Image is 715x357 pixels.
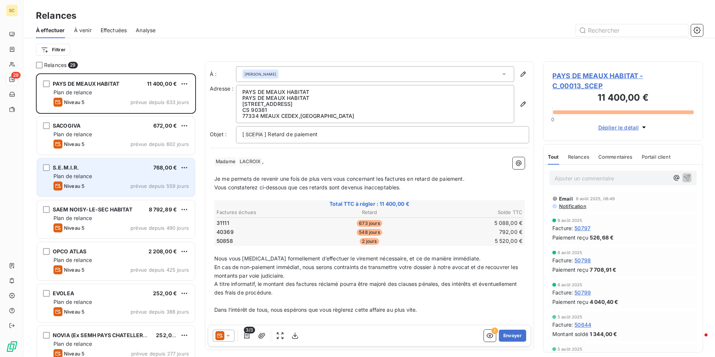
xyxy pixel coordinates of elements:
h3: 11 400,00 € [552,91,694,106]
span: OPCO ATLAS [53,248,87,254]
p: CS 90381 [242,107,508,113]
span: 526,68 € [590,234,614,241]
button: Filtrer [36,44,70,56]
span: 50797 [574,224,590,232]
button: Envoyer [499,330,526,342]
span: 11 400,00 € [147,80,177,87]
span: Email [559,196,573,202]
span: 29 [68,62,77,68]
span: 2 jours [360,238,379,245]
span: Montant soldé [552,330,588,338]
h3: Relances [36,9,76,22]
span: 8 792,89 € [149,206,177,213]
span: Facture : [552,256,573,264]
span: Facture : [552,321,573,329]
span: 5 août 2025 [558,315,583,319]
span: À venir [74,27,92,34]
span: Total TTC à régler : 11 400,00 € [215,200,524,208]
a: 29 [6,73,18,85]
span: 8 août 2025, 08:49 [576,196,615,201]
span: Niveau 5 [64,99,85,105]
span: NOVIA (Ex SEMH PAYS CHATELLERAUDAIS) [53,332,165,338]
span: Cordialement, [214,324,249,330]
span: Plan de relance [53,173,92,179]
span: 40369 [217,228,234,236]
td: 792,00 € [421,228,523,236]
span: Plan de relance [53,89,92,95]
td: 5 088,00 € [421,219,523,227]
th: Factures échues [216,208,318,216]
span: 548 jours [357,229,382,236]
span: 252,00 € [153,290,177,296]
span: prévue depuis 277 jours [131,351,189,357]
span: SAEM NOISY-LE-SEC HABITAT [53,206,132,213]
span: Plan de relance [53,257,92,263]
label: À : [210,70,236,78]
span: Analyse [136,27,156,34]
img: Logo LeanPay [6,341,18,353]
span: Relances [568,154,589,160]
span: 31111 [217,219,229,227]
span: EVOLEA [53,290,74,296]
th: Retard [319,208,420,216]
span: 8 août 2025 [558,218,583,223]
span: Objet : [210,131,227,137]
span: Dans l’intérêt de tous, nous espérons que vous règlerez cette affaire au plus vite. [214,306,417,313]
span: prévue depuis 633 jours [131,99,189,105]
span: 5 août 2025 [558,347,583,351]
span: prévue depuis 490 jours [131,225,189,231]
span: LACROIX [239,158,262,166]
span: prévue depuis 388 jours [131,309,189,315]
span: prévue depuis 559 jours [131,183,189,189]
iframe: Intercom live chat [690,332,708,350]
span: Plan de relance [53,341,92,347]
span: [ [242,131,244,137]
span: S.E.M.I.R. [53,164,79,171]
span: PAYS DE MEAUX HABITAT - C_00013_SCEP [552,71,694,91]
span: Portail client [642,154,670,160]
span: Paiement reçu [552,298,588,306]
span: Plan de relance [53,215,92,221]
span: Vous constaterez ci-dessous que ces retards sont devenus inacceptables. [214,184,401,190]
p: 77334 MEAUX CEDEX , [GEOGRAPHIC_DATA] [242,113,508,119]
span: Nous vous [MEDICAL_DATA] formellement d’effectuer le virement nécessaire, et ce de manière immédi... [214,255,481,262]
p: PAYS DE MEAUX HABITAT [242,95,508,101]
span: Facture : [552,224,573,232]
span: Commentaires [598,154,633,160]
span: Adresse : [210,85,233,92]
span: Niveau 5 [64,183,85,189]
span: A titre informatif, le montant des factures réclamé pourra être majoré des clauses pénales, des i... [214,281,518,296]
span: prévue depuis 602 jours [131,141,189,147]
th: Solde TTC [421,208,523,216]
span: 1 344,00 € [590,330,617,338]
span: Niveau 5 [64,225,85,231]
span: À effectuer [36,27,65,34]
span: 252,00 € [156,332,180,338]
td: 5 520,00 € [421,237,523,245]
span: Niveau 5 [64,309,85,315]
span: 673 jours [357,220,382,227]
span: [PERSON_NAME] [245,71,276,77]
span: En cas de non-paiement immédiat, nous serons contraints de transmettre votre dossier à notre avoc... [214,264,519,279]
span: 8 août 2025 [558,250,583,255]
span: ] Retard de paiement [264,131,317,137]
p: [STREET_ADDRESS] [242,101,508,107]
span: Paiement reçu [552,266,588,274]
span: 29 [11,72,21,79]
input: Rechercher [576,24,688,36]
span: 768,00 € [153,164,177,171]
div: grid [36,73,196,357]
span: 50858 [217,237,233,245]
span: 50644 [574,321,591,329]
span: Notification [558,203,586,209]
span: Effectuées [101,27,127,34]
span: 3/3 [244,327,255,333]
span: 50798 [574,256,591,264]
span: Plan de relance [53,131,92,137]
span: SCEPIA [245,131,264,139]
span: 50799 [574,289,591,296]
span: Niveau 5 [64,141,85,147]
span: 2 208,00 € [148,248,177,254]
span: 8 août 2025 [558,283,583,287]
span: Tout [548,154,559,160]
